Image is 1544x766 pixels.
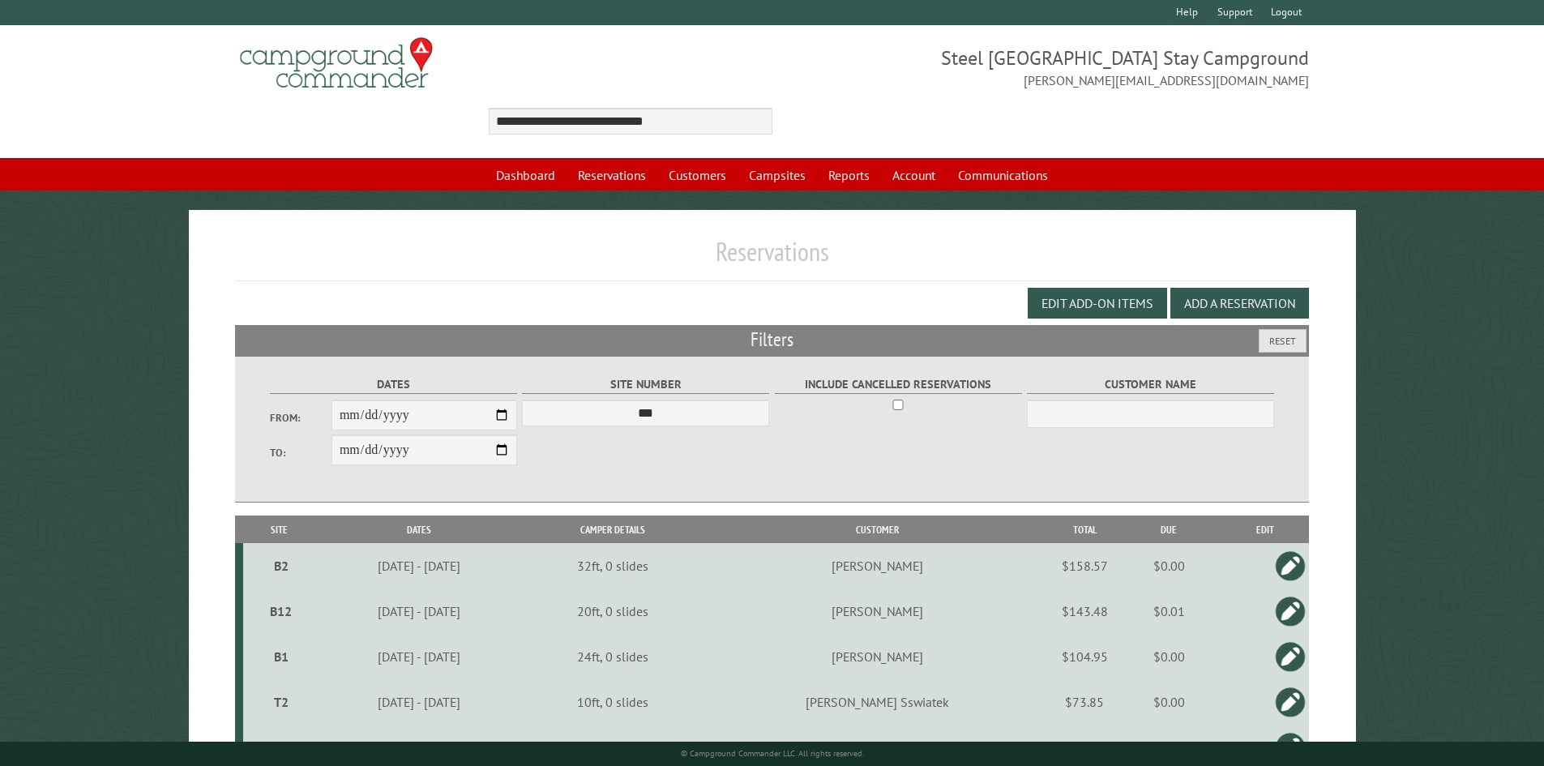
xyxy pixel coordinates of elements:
td: [PERSON_NAME] [703,543,1053,588]
td: [PERSON_NAME] Sswiatek [703,679,1053,725]
th: Customer [703,516,1053,544]
div: B1 [250,648,314,665]
td: 24ft, 0 slides [523,634,703,679]
h1: Reservations [235,236,1310,280]
td: 20ft, 0 slides [523,588,703,634]
a: Communications [948,160,1058,190]
th: Edit [1221,516,1309,544]
img: Campground Commander [235,32,438,95]
td: $0.00 [1117,634,1221,679]
label: Site Number [522,375,769,394]
a: Reports [819,160,879,190]
div: B2 [250,558,314,574]
td: 32ft, 0 slides [523,543,703,588]
label: Include Cancelled Reservations [775,375,1022,394]
div: [DATE] - [DATE] [319,739,520,755]
td: $104.95 [1052,634,1117,679]
label: Dates [270,375,517,394]
th: Dates [316,516,523,544]
div: [DATE] - [DATE] [319,694,520,710]
a: Reservations [568,160,656,190]
div: T2 [250,694,314,710]
small: © Campground Commander LLC. All rights reserved. [681,748,864,759]
th: Camper Details [523,516,703,544]
th: Total [1052,516,1117,544]
a: Customers [659,160,736,190]
a: Account [883,160,945,190]
div: B12 [250,603,314,619]
div: B18 [250,739,314,755]
td: $158.57 [1052,543,1117,588]
button: Add a Reservation [1170,288,1309,319]
a: Dashboard [486,160,565,190]
td: $0.00 [1117,543,1221,588]
td: $73.85 [1052,679,1117,725]
div: [DATE] - [DATE] [319,648,520,665]
th: Site [243,516,316,544]
td: $143.48 [1052,588,1117,634]
td: [PERSON_NAME] [703,588,1053,634]
a: Campsites [739,160,815,190]
td: 10ft, 0 slides [523,679,703,725]
button: Reset [1259,329,1307,353]
td: $0.00 [1117,679,1221,725]
td: [PERSON_NAME] [703,634,1053,679]
span: Steel [GEOGRAPHIC_DATA] Stay Campground [PERSON_NAME][EMAIL_ADDRESS][DOMAIN_NAME] [772,45,1310,90]
td: $0.01 [1117,588,1221,634]
label: To: [270,445,331,460]
h2: Filters [235,325,1310,356]
div: [DATE] - [DATE] [319,558,520,574]
button: Edit Add-on Items [1028,288,1167,319]
label: From: [270,410,331,426]
th: Due [1117,516,1221,544]
label: Customer Name [1027,375,1274,394]
div: [DATE] - [DATE] [319,603,520,619]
